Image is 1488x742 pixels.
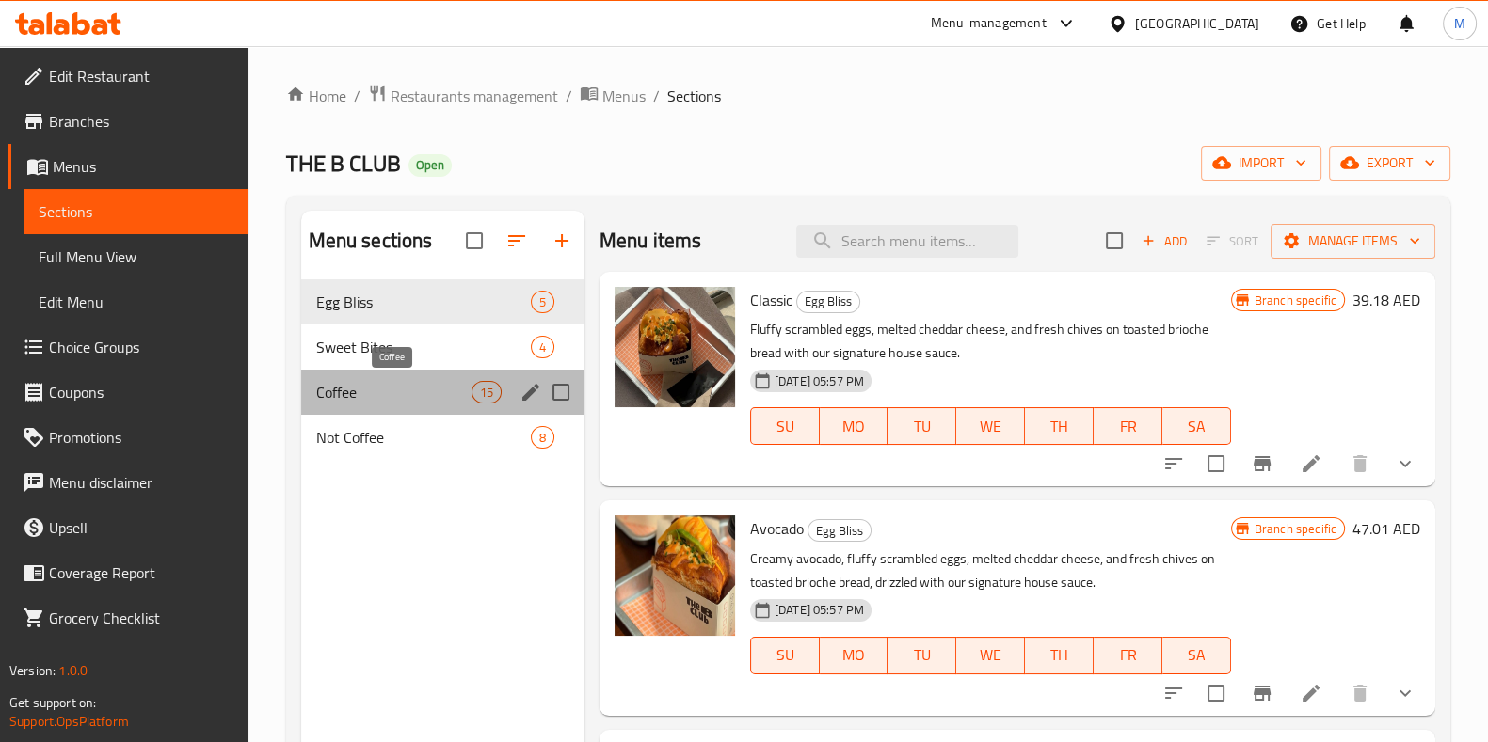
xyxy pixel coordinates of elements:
[1383,671,1428,716] button: show more
[494,218,539,263] span: Sort sections
[39,200,233,223] span: Sections
[808,520,871,542] span: Egg Bliss
[531,426,554,449] div: items
[1394,452,1416,475] svg: Show Choices
[532,293,553,311] span: 5
[750,407,820,445] button: SU
[1329,146,1450,181] button: export
[580,84,646,108] a: Menus
[39,245,233,268] span: Full Menu View
[1240,441,1285,486] button: Branch-specific-item
[24,234,248,279] a: Full Menu View
[58,658,88,683] span: 1.0.0
[49,65,233,87] span: Edit Restaurant
[615,515,735,636] img: Avocado
[24,279,248,324] a: Edit Menu
[316,426,531,449] span: Not Coffee
[808,519,872,542] div: Egg Bliss
[827,641,881,669] span: MO
[615,287,735,407] img: Classic
[532,429,553,447] span: 8
[750,637,820,674] button: SU
[316,291,531,313] span: Egg Bliss
[24,189,248,234] a: Sections
[750,318,1231,365] p: Fluffy scrambled eggs, melted cheddar cheese, and fresh chives on toasted brioche bread with our ...
[1101,641,1155,669] span: FR
[532,339,553,356] span: 4
[316,336,531,358] span: Sweet Bites
[8,595,248,640] a: Grocery Checklist
[1196,673,1236,713] span: Select to update
[750,547,1231,594] p: Creamy avocado, fluffy scrambled eggs, melted cheddar cheese, and fresh chives on toasted brioche...
[517,378,545,406] button: edit
[53,155,233,178] span: Menus
[49,561,233,584] span: Coverage Report
[1201,146,1321,181] button: import
[301,279,584,324] div: Egg Bliss5
[1286,229,1420,253] span: Manage items
[759,641,812,669] span: SU
[1094,637,1162,674] button: FR
[1170,413,1224,440] span: SA
[316,381,472,403] span: Coffee
[1151,671,1196,716] button: sort-choices
[566,85,572,107] li: /
[820,407,888,445] button: MO
[8,460,248,505] a: Menu disclaimer
[286,84,1450,108] nav: breadcrumb
[1247,292,1344,309] span: Branch specific
[8,324,248,370] a: Choice Groups
[750,286,792,314] span: Classic
[8,505,248,550] a: Upsell
[767,372,872,390] span: [DATE] 05:57 PM
[796,291,860,313] div: Egg Bliss
[8,550,248,595] a: Coverage Report
[8,415,248,460] a: Promotions
[895,641,949,669] span: TU
[8,144,248,189] a: Menus
[1095,221,1134,260] span: Select section
[301,272,584,467] nav: Menu sections
[1170,641,1224,669] span: SA
[286,142,401,184] span: THE B CLUB
[1162,407,1231,445] button: SA
[455,221,494,260] span: Select all sections
[8,99,248,144] a: Branches
[1134,227,1194,256] span: Add item
[1194,227,1271,256] span: Select section first
[1394,682,1416,704] svg: Show Choices
[301,415,584,460] div: Not Coffee8
[49,607,233,629] span: Grocery Checklist
[286,85,346,107] a: Home
[39,291,233,313] span: Edit Menu
[391,85,558,107] span: Restaurants management
[8,54,248,99] a: Edit Restaurant
[827,413,881,440] span: MO
[531,336,554,358] div: items
[1344,151,1435,175] span: export
[49,336,233,358] span: Choice Groups
[1135,13,1259,34] div: [GEOGRAPHIC_DATA]
[1337,671,1383,716] button: delete
[1032,641,1086,669] span: TH
[895,413,949,440] span: TU
[1032,413,1086,440] span: TH
[600,227,702,255] h2: Menu items
[1101,413,1155,440] span: FR
[820,637,888,674] button: MO
[368,84,558,108] a: Restaurants management
[354,85,360,107] li: /
[1352,515,1420,542] h6: 47.01 AED
[956,407,1025,445] button: WE
[1025,407,1094,445] button: TH
[9,709,129,734] a: Support.OpsPlatform
[667,85,721,107] span: Sections
[301,370,584,415] div: Coffee15edit
[956,637,1025,674] button: WE
[602,85,646,107] span: Menus
[653,85,660,107] li: /
[1271,224,1435,259] button: Manage items
[1216,151,1306,175] span: import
